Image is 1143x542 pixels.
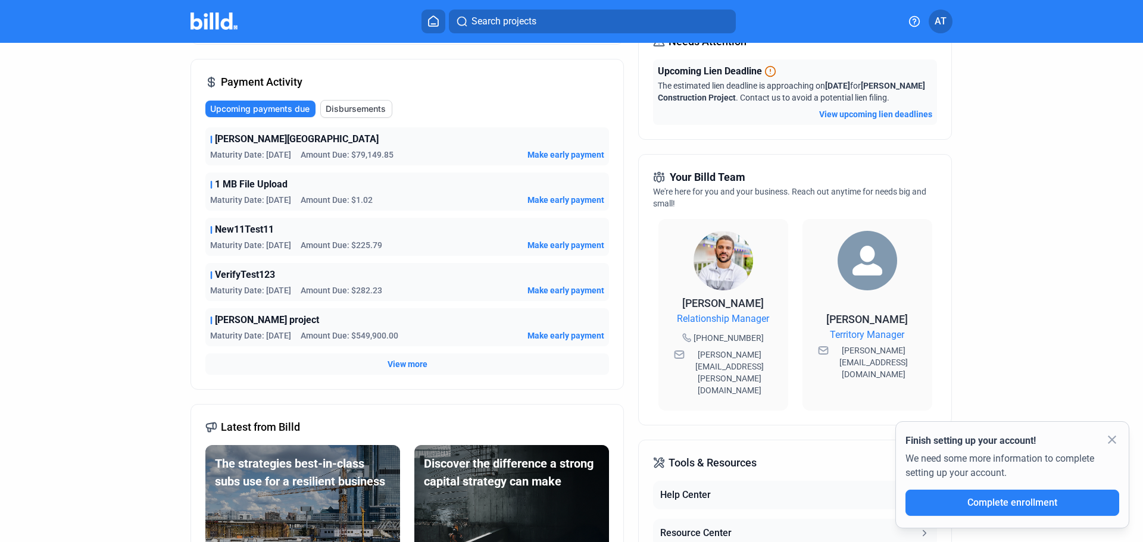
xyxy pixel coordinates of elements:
span: [PERSON_NAME] [826,313,908,325]
span: Maturity Date: [DATE] [210,194,291,206]
span: AT [935,14,947,29]
div: Finish setting up your account! [905,434,1119,448]
button: Make early payment [527,330,604,342]
div: The strategies best-in-class subs use for a resilient business [215,455,391,490]
span: Disbursements [326,103,386,115]
span: [PERSON_NAME][GEOGRAPHIC_DATA] [215,132,379,146]
span: [DATE] [825,81,850,90]
span: Amount Due: $79,149.85 [301,149,394,161]
div: Resource Center [660,526,732,540]
button: Search projects [449,10,736,33]
span: VerifyTest123 [215,268,275,282]
span: [PERSON_NAME][EMAIL_ADDRESS][PERSON_NAME][DOMAIN_NAME] [687,349,773,396]
button: Help Center [653,481,936,509]
span: Relationship Manager [677,312,769,326]
span: Amount Due: $1.02 [301,194,373,206]
button: Disbursements [320,100,392,118]
span: The estimated lien deadline is approaching on for . Contact us to avoid a potential lien filing. [658,81,925,102]
button: View more [388,358,427,370]
span: [PERSON_NAME][EMAIL_ADDRESS][DOMAIN_NAME] [831,344,917,380]
button: Make early payment [527,284,604,296]
span: New11Test11 [215,223,274,237]
span: Amount Due: $282.23 [301,284,382,296]
button: Make early payment [527,239,604,251]
span: Complete enrollment [967,497,1057,508]
span: Your Billd Team [670,169,745,186]
span: Maturity Date: [DATE] [210,330,291,342]
img: Relationship Manager [694,231,753,290]
div: Discover the difference a strong capital strategy can make [424,455,599,490]
span: [PERSON_NAME] [682,297,764,309]
span: Tools & Resources [669,455,757,471]
span: Amount Due: $225.79 [301,239,382,251]
span: We're here for you and your business. Reach out anytime for needs big and small! [653,187,926,208]
span: Maturity Date: [DATE] [210,239,291,251]
img: Territory Manager [838,231,897,290]
mat-icon: close [1105,433,1119,447]
button: Complete enrollment [905,490,1119,516]
span: Upcoming Lien Deadline [658,64,762,79]
span: Amount Due: $549,900.00 [301,330,398,342]
span: Maturity Date: [DATE] [210,149,291,161]
span: Upcoming payments due [210,103,310,115]
span: Latest from Billd [221,419,300,436]
div: Help Center [660,488,711,502]
span: Maturity Date: [DATE] [210,284,291,296]
span: Payment Activity [221,74,302,90]
span: Territory Manager [830,328,904,342]
img: Billd Company Logo [190,12,238,30]
button: Upcoming payments due [205,101,316,117]
button: AT [929,10,952,33]
button: View upcoming lien deadlines [819,108,932,120]
span: 1 MB File Upload [215,177,288,192]
span: [PERSON_NAME] project [215,313,319,327]
div: We need some more information to complete setting up your account. [905,448,1119,490]
span: Search projects [471,14,536,29]
span: [PHONE_NUMBER] [694,332,764,344]
button: Make early payment [527,194,604,206]
button: Make early payment [527,149,604,161]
